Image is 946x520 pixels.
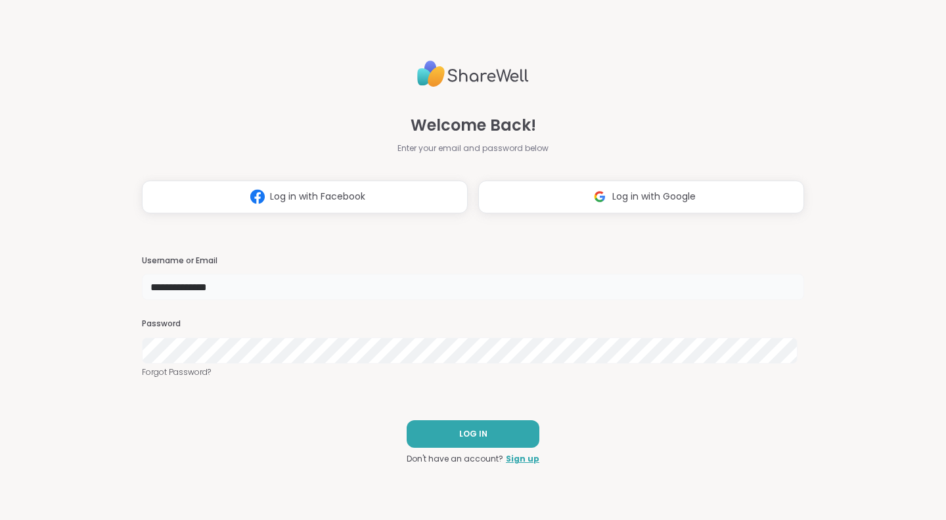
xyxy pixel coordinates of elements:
[478,181,804,213] button: Log in with Google
[142,255,804,267] h3: Username or Email
[506,453,539,465] a: Sign up
[417,55,529,93] img: ShareWell Logo
[587,184,612,209] img: ShareWell Logomark
[270,190,365,204] span: Log in with Facebook
[142,366,804,378] a: Forgot Password?
[142,318,804,330] h3: Password
[142,181,468,213] button: Log in with Facebook
[407,420,539,448] button: LOG IN
[245,184,270,209] img: ShareWell Logomark
[459,428,487,440] span: LOG IN
[612,190,696,204] span: Log in with Google
[407,453,503,465] span: Don't have an account?
[397,142,549,154] span: Enter your email and password below
[411,114,536,137] span: Welcome Back!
